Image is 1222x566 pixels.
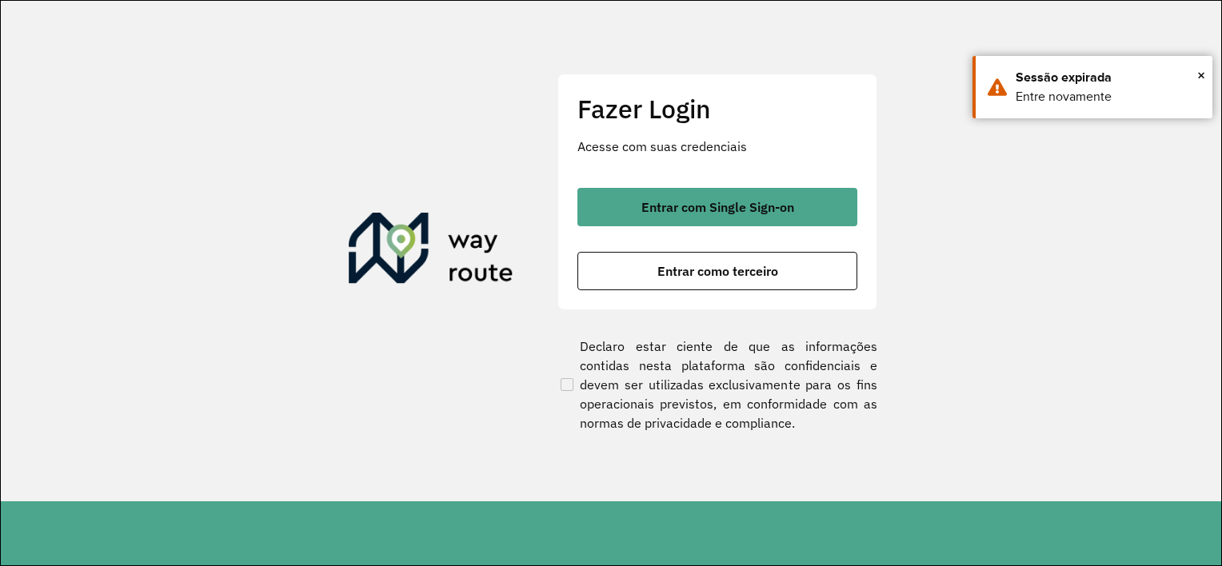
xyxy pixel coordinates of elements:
p: Acesse com suas credenciais [577,137,857,156]
label: Declaro estar ciente de que as informações contidas nesta plataforma são confidenciais e devem se... [557,337,877,432]
button: button [577,188,857,226]
img: Roteirizador AmbevTech [349,213,513,289]
button: button [577,252,857,290]
span: Entrar como terceiro [657,265,778,277]
div: Sessão expirada [1016,68,1200,87]
span: Entrar com Single Sign-on [641,201,794,213]
button: Close [1197,63,1205,87]
h2: Fazer Login [577,94,857,124]
span: × [1197,63,1205,87]
div: Entre novamente [1016,87,1200,106]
